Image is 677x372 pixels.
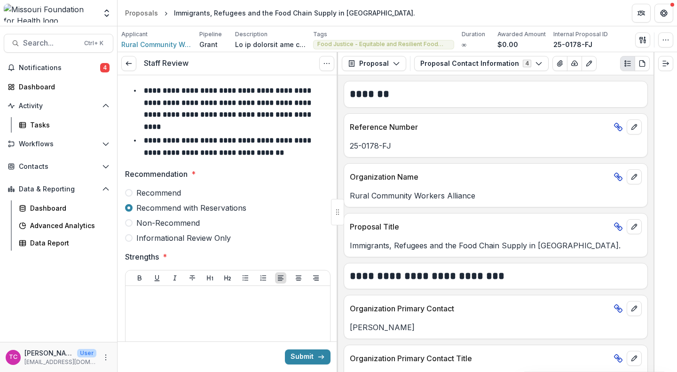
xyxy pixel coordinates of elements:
button: Open entity switcher [100,4,113,23]
a: Dashboard [15,200,113,216]
button: Notifications4 [4,60,113,75]
p: Pipeline [199,30,222,39]
button: Align Right [310,272,322,284]
p: Rural Community Workers Alliance [350,190,642,201]
span: Food Justice - Equitable and Resilient Food Systems [317,41,450,47]
button: Open Contacts [4,159,113,174]
div: Immigrants, Refugees and the Food Chain Supply in [GEOGRAPHIC_DATA]. [174,8,415,18]
button: Underline [151,272,163,284]
button: Edit as form [582,56,597,71]
div: Proposals [125,8,158,18]
p: Grant [199,40,218,49]
div: Data Report [30,238,106,248]
button: Bullet List [240,272,251,284]
button: Open Activity [4,98,113,113]
span: Notifications [19,64,100,72]
div: Tasks [30,120,106,130]
a: Tasks [15,117,113,133]
button: edit [627,169,642,184]
h3: Staff Review [144,59,189,68]
button: Align Left [275,272,286,284]
p: Recommendation [125,168,188,180]
p: Organization Primary Contact [350,303,610,314]
div: Ctrl + K [82,38,105,48]
button: Heading 2 [222,272,233,284]
a: Dashboard [4,79,113,95]
p: Strengths [125,251,159,262]
span: Informational Review Only [136,232,231,244]
button: Italicize [169,272,181,284]
p: Organization Name [350,171,610,182]
button: edit [627,301,642,316]
button: Heading 1 [205,272,216,284]
button: More [100,352,111,363]
img: Missouri Foundation for Health logo [4,4,96,23]
button: Expand right [658,56,673,71]
button: Options [319,56,334,71]
div: Dashboard [19,82,106,92]
p: Organization Primary Contact Title [350,353,610,364]
button: Proposal [342,56,406,71]
p: 25-0178-FJ [350,140,642,151]
p: $0.00 [497,40,518,49]
p: [PERSON_NAME] [350,322,642,333]
button: Get Help [654,4,673,23]
p: Lo ip dolorsit ame cons adip elitseddoe tem incididu, ut labor etdo ma aliquaen adminimveniam qu ... [235,40,306,49]
button: edit [627,119,642,135]
span: Non-Recommend [136,217,200,229]
button: Align Center [293,272,304,284]
button: Plaintext view [620,56,635,71]
button: Search... [4,34,113,53]
a: Proposals [121,6,162,20]
p: Tags [313,30,327,39]
button: Partners [632,4,651,23]
nav: breadcrumb [121,6,419,20]
p: [PERSON_NAME] [24,348,73,358]
button: Bold [134,272,145,284]
div: Dashboard [30,203,106,213]
button: edit [627,351,642,366]
button: edit [627,219,642,234]
button: View Attached Files [552,56,567,71]
p: Proposal Title [350,221,610,232]
p: Awarded Amount [497,30,546,39]
span: Search... [23,39,79,47]
div: Tori Cope [9,354,17,360]
span: Contacts [19,163,98,171]
p: Duration [462,30,485,39]
div: Advanced Analytics [30,221,106,230]
button: Proposal Contact Information4 [414,56,549,71]
button: Open Workflows [4,136,113,151]
span: Recommend [136,187,181,198]
span: Data & Reporting [19,185,98,193]
a: Rural Community Workers Alliance [121,40,192,49]
button: Open Data & Reporting [4,182,113,197]
p: Description [235,30,268,39]
span: 4 [100,63,110,72]
p: User [77,349,96,357]
span: Recommend with Reservations [136,202,246,214]
a: Advanced Analytics [15,218,113,233]
p: Immigrants, Refugees and the Food Chain Supply in [GEOGRAPHIC_DATA]. [350,240,642,251]
p: Internal Proposal ID [553,30,608,39]
button: PDF view [635,56,650,71]
button: Submit [285,349,331,364]
p: 25-0178-FJ [553,40,592,49]
span: Workflows [19,140,98,148]
p: ∞ [462,40,466,49]
p: Applicant [121,30,148,39]
button: Strike [187,272,198,284]
button: Ordered List [258,272,269,284]
p: [EMAIL_ADDRESS][DOMAIN_NAME] [24,358,96,366]
p: Reference Number [350,121,610,133]
a: Data Report [15,235,113,251]
span: Activity [19,102,98,110]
